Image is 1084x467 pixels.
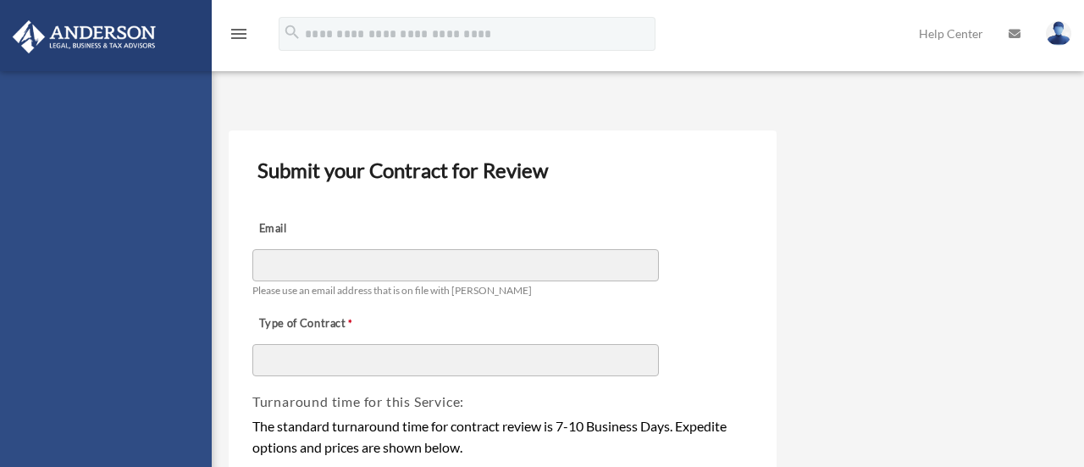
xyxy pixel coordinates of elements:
label: Type of Contract [252,313,422,336]
h3: Submit your Contract for Review [251,153,755,188]
i: menu [229,24,249,44]
span: Turnaround time for this Service: [252,393,464,409]
a: menu [229,30,249,44]
i: search [283,23,301,42]
img: Anderson Advisors Platinum Portal [8,20,161,53]
label: Email [252,218,422,242]
img: User Pic [1046,21,1071,46]
span: Please use an email address that is on file with [PERSON_NAME] [252,284,532,297]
